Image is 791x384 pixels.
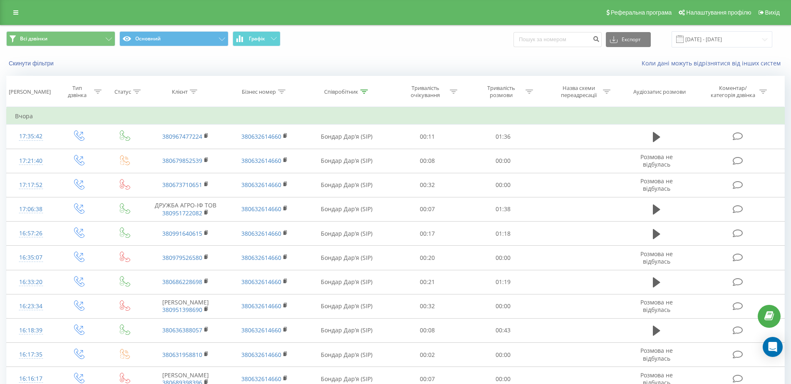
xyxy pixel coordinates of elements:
span: Розмова не відбулась [640,347,673,362]
a: 380991640615 [162,229,202,237]
div: 16:35:07 [15,249,47,266]
span: Розмова не відбулась [640,250,673,265]
span: Реферальна програма [611,9,672,16]
div: Аудіозапис розмови [633,88,686,95]
a: 380632614660 [241,132,281,140]
td: 00:21 [389,270,466,294]
div: 16:18:39 [15,322,47,339]
a: 380636388057 [162,326,202,334]
td: Вчора [7,108,785,125]
td: 01:19 [465,270,541,294]
td: 00:00 [465,246,541,270]
a: 380632614660 [241,181,281,189]
a: 380631958810 [162,351,202,359]
a: 380632614660 [241,302,281,310]
span: Всі дзвінки [20,35,47,42]
td: [PERSON_NAME] [146,294,225,318]
a: Коли дані можуть відрізнятися вiд інших систем [642,59,785,67]
td: 00:08 [389,149,466,173]
button: Експорт [606,32,651,47]
td: Бондар Дарʼя (SIP) [304,270,389,294]
td: 00:00 [465,173,541,197]
span: Графік [249,36,265,42]
div: 17:17:52 [15,177,47,193]
div: [PERSON_NAME] [9,88,51,95]
button: Всі дзвінки [6,31,115,46]
a: 380951398690 [162,306,202,314]
a: 380979526580 [162,254,202,262]
td: 00:20 [389,246,466,270]
td: 00:32 [389,173,466,197]
td: 00:43 [465,318,541,342]
td: Бондар Дарʼя (SIP) [304,246,389,270]
a: 380673710651 [162,181,202,189]
td: 00:32 [389,294,466,318]
td: 00:02 [389,343,466,367]
a: 380632614660 [241,254,281,262]
div: Тривалість очікування [403,85,448,99]
td: Бондар Дарʼя (SIP) [304,125,389,149]
a: 380632614660 [241,205,281,213]
div: Назва схеми переадресації [556,85,601,99]
td: 00:00 [465,343,541,367]
td: Бондар Дарʼя (SIP) [304,318,389,342]
div: 17:06:38 [15,201,47,217]
td: 00:11 [389,125,466,149]
button: Графік [233,31,280,46]
button: Основний [119,31,228,46]
td: 00:08 [389,318,466,342]
a: 380951722082 [162,209,202,217]
div: Тривалість розмови [479,85,523,99]
td: 01:36 [465,125,541,149]
a: 380632614660 [241,326,281,334]
a: 380632614660 [241,375,281,383]
div: 16:57:26 [15,225,47,242]
div: Open Intercom Messenger [763,337,783,357]
td: Бондар Дарʼя (SIP) [304,343,389,367]
div: 17:21:40 [15,153,47,169]
div: Бізнес номер [242,88,276,95]
td: 00:07 [389,197,466,221]
a: 380679852539 [162,157,202,165]
td: 01:18 [465,222,541,246]
td: 01:38 [465,197,541,221]
div: Статус [114,88,131,95]
td: 00:00 [465,294,541,318]
div: Співробітник [324,88,358,95]
td: Бондар Дарʼя (SIP) [304,149,389,173]
td: Бондар Дарʼя (SIP) [304,173,389,197]
td: Бондар Дарʼя (SIP) [304,222,389,246]
a: 380632614660 [241,157,281,165]
input: Пошук за номером [513,32,602,47]
span: Розмова не відбулась [640,298,673,314]
a: 380632614660 [241,229,281,237]
a: 380632614660 [241,351,281,359]
td: ДРУЖБА АГРО-ІФ ТОВ [146,197,225,221]
span: Вихід [765,9,780,16]
div: Клієнт [172,88,188,95]
div: 16:17:35 [15,347,47,363]
a: 380686228698 [162,278,202,286]
div: Коментар/категорія дзвінка [709,85,757,99]
td: 00:00 [465,149,541,173]
div: 16:23:34 [15,298,47,314]
a: 380632614660 [241,278,281,286]
button: Скинути фільтри [6,60,58,67]
td: 00:17 [389,222,466,246]
a: 380967477224 [162,132,202,140]
span: Розмова не відбулась [640,177,673,192]
td: Бондар Дарʼя (SIP) [304,197,389,221]
div: 17:35:42 [15,128,47,145]
div: Тип дзвінка [62,85,92,99]
div: 16:33:20 [15,274,47,290]
span: Розмова не відбулась [640,153,673,168]
span: Налаштування профілю [686,9,751,16]
td: Бондар Дарʼя (SIP) [304,294,389,318]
